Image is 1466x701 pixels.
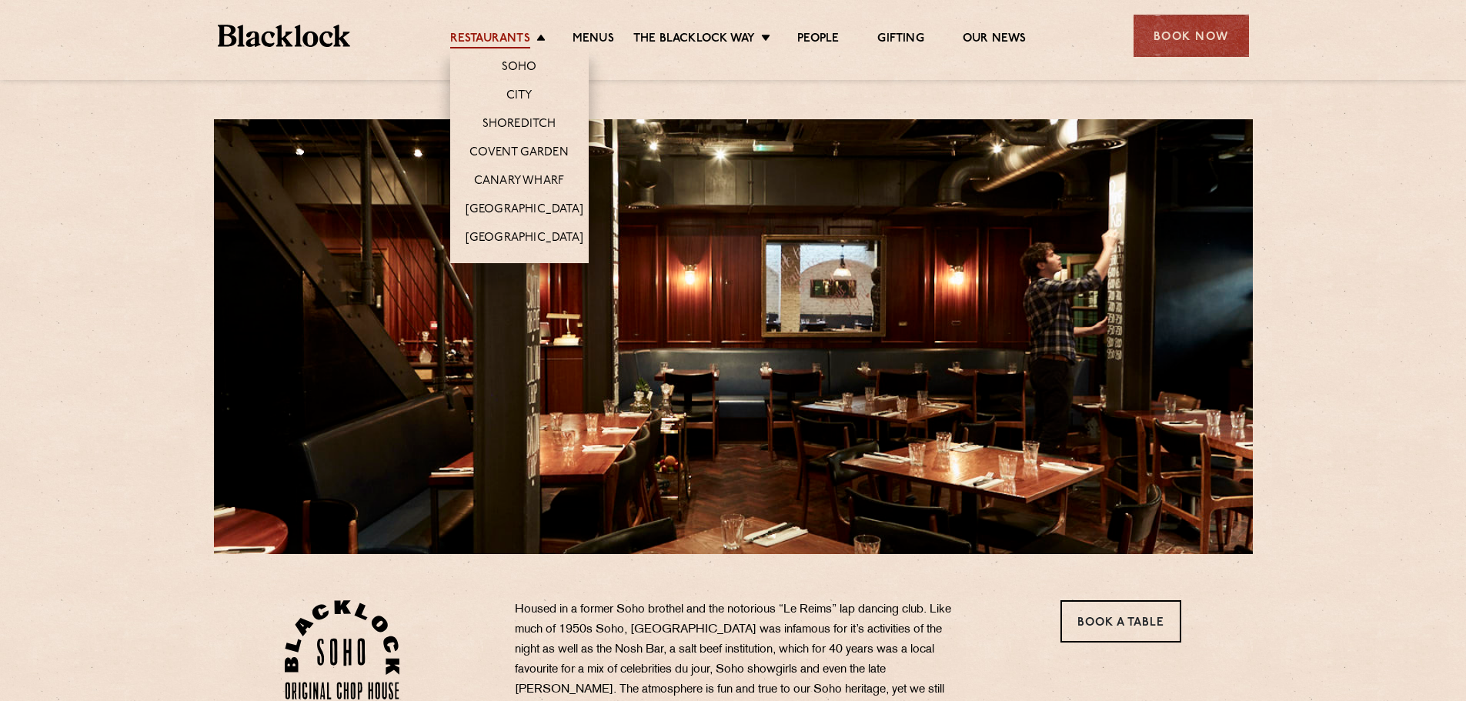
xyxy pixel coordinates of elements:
a: [GEOGRAPHIC_DATA] [466,202,583,219]
a: Gifting [877,32,923,48]
a: Canary Wharf [474,174,564,191]
a: City [506,88,533,105]
a: Restaurants [450,32,530,48]
div: Book Now [1134,15,1249,57]
a: The Blacklock Way [633,32,755,48]
a: [GEOGRAPHIC_DATA] [466,231,583,248]
a: Soho [502,60,537,77]
img: BL_Textured_Logo-footer-cropped.svg [218,25,351,47]
a: Our News [963,32,1027,48]
a: Shoreditch [483,117,556,134]
a: Covent Garden [469,145,569,162]
a: Book a Table [1060,600,1181,643]
a: People [797,32,839,48]
a: Menus [573,32,614,48]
